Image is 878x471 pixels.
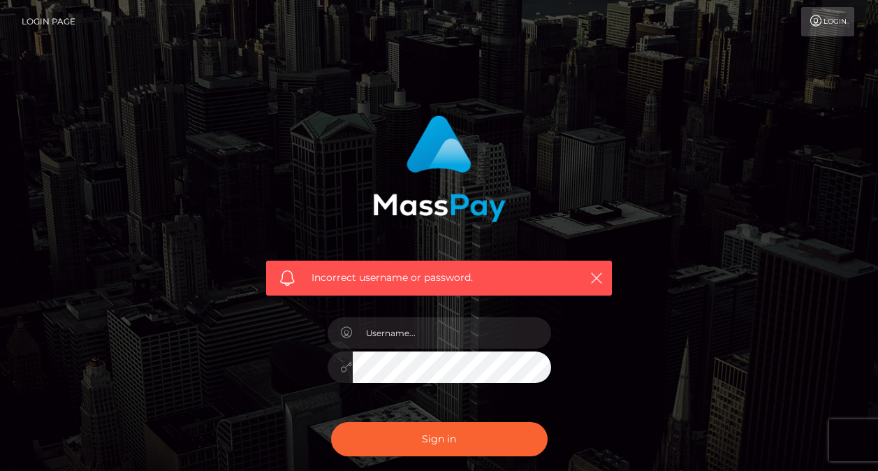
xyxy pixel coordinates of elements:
[353,317,551,349] input: Username...
[801,7,854,36] a: Login
[331,422,548,456] button: Sign in
[312,270,566,285] span: Incorrect username or password.
[22,7,75,36] a: Login Page
[373,115,506,222] img: MassPay Login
